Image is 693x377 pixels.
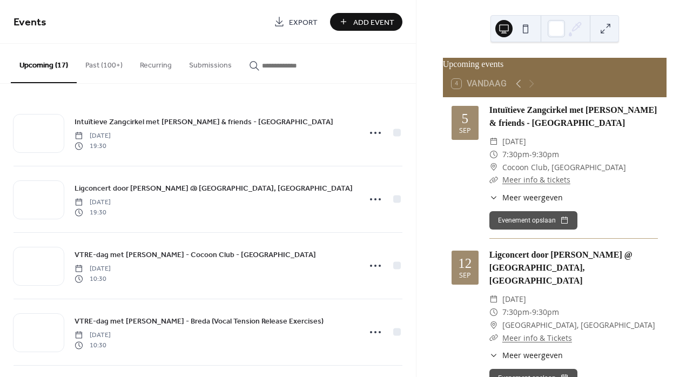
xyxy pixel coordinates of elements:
[489,306,498,319] div: ​
[289,17,318,28] span: Export
[462,112,469,125] div: 5
[489,148,498,161] div: ​
[75,264,111,274] span: [DATE]
[502,306,529,319] span: 7:30pm
[489,161,498,174] div: ​
[529,148,532,161] span: -
[75,141,111,151] span: 19:30
[75,316,324,327] span: VTRE-dag met [PERSON_NAME] - Breda (Vocal Tension Release Exercises)
[489,349,563,361] button: ​Meer weergeven
[180,44,240,82] button: Submissions
[75,198,111,207] span: [DATE]
[75,183,353,194] span: Ligconcert door [PERSON_NAME] @ [GEOGRAPHIC_DATA], [GEOGRAPHIC_DATA]
[489,332,498,345] div: ​
[502,349,563,361] span: Meer weergeven
[353,17,394,28] span: Add Event
[75,131,111,141] span: [DATE]
[75,116,333,128] a: Intuïtieve Zangcirkel met [PERSON_NAME] & friends - [GEOGRAPHIC_DATA]
[443,58,667,71] div: Upcoming events
[458,257,472,270] div: 12
[75,207,111,217] span: 19:30
[502,135,526,148] span: [DATE]
[75,182,353,194] a: Ligconcert door [PERSON_NAME] @ [GEOGRAPHIC_DATA], [GEOGRAPHIC_DATA]
[489,105,657,127] a: Intuïtieve Zangcirkel met [PERSON_NAME] & friends - [GEOGRAPHIC_DATA]
[77,44,131,82] button: Past (100+)
[14,12,46,33] span: Events
[502,293,526,306] span: [DATE]
[131,44,180,82] button: Recurring
[489,192,563,203] button: ​Meer weergeven
[532,306,559,319] span: 9:30pm
[489,192,498,203] div: ​
[75,331,111,340] span: [DATE]
[75,340,111,350] span: 10:30
[75,315,324,327] a: VTRE-dag met [PERSON_NAME] - Breda (Vocal Tension Release Exercises)
[75,248,316,261] a: VTRE-dag met [PERSON_NAME] - Cocoon Club - [GEOGRAPHIC_DATA]
[529,306,532,319] span: -
[489,319,498,332] div: ​
[75,250,316,261] span: VTRE-dag met [PERSON_NAME] - Cocoon Club - [GEOGRAPHIC_DATA]
[75,117,333,128] span: Intuïtieve Zangcirkel met [PERSON_NAME] & friends - [GEOGRAPHIC_DATA]
[502,192,563,203] span: Meer weergeven
[489,173,498,186] div: ​
[502,148,529,161] span: 7:30pm
[502,174,570,185] a: Meer info & tickets
[489,349,498,361] div: ​
[502,319,655,332] span: [GEOGRAPHIC_DATA], [GEOGRAPHIC_DATA]
[459,127,471,134] div: sep
[489,135,498,148] div: ​
[489,250,633,285] a: Ligconcert door [PERSON_NAME] @ [GEOGRAPHIC_DATA], [GEOGRAPHIC_DATA]
[266,13,326,31] a: Export
[502,333,572,343] a: Meer info & Tickets
[459,272,471,279] div: sep
[489,293,498,306] div: ​
[330,13,402,31] button: Add Event
[75,274,111,284] span: 10:30
[489,211,577,230] button: Evenement opslaan
[532,148,559,161] span: 9:30pm
[11,44,77,83] button: Upcoming (17)
[502,161,626,174] span: Cocoon Club, [GEOGRAPHIC_DATA]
